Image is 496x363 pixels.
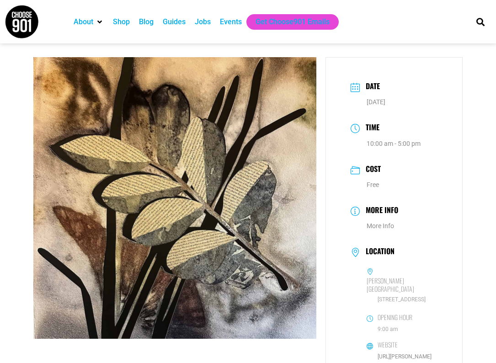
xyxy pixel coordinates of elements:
[113,16,130,27] a: Shop
[367,324,412,335] span: 9:00 am
[351,179,437,191] dd: Free
[361,163,381,176] h3: Cost
[195,16,211,27] a: Jobs
[163,16,186,27] a: Guides
[69,14,463,30] nav: Main nav
[367,277,437,293] h6: [PERSON_NAME][GEOGRAPHIC_DATA]
[367,222,394,230] a: More Info
[74,16,93,27] a: About
[361,80,380,94] h3: Date
[69,14,108,30] div: About
[367,295,437,304] span: [STREET_ADDRESS]
[367,140,421,147] abbr: 10:00 am - 5:00 pm
[256,16,330,27] a: Get Choose901 Emails
[378,313,412,321] h6: Opening Hour
[378,341,398,349] h6: Website
[139,16,154,27] a: Blog
[361,247,395,258] h3: Location
[361,122,379,135] h3: Time
[367,98,385,106] span: [DATE]
[361,204,398,218] h3: More Info
[473,14,488,29] div: Search
[220,16,242,27] a: Events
